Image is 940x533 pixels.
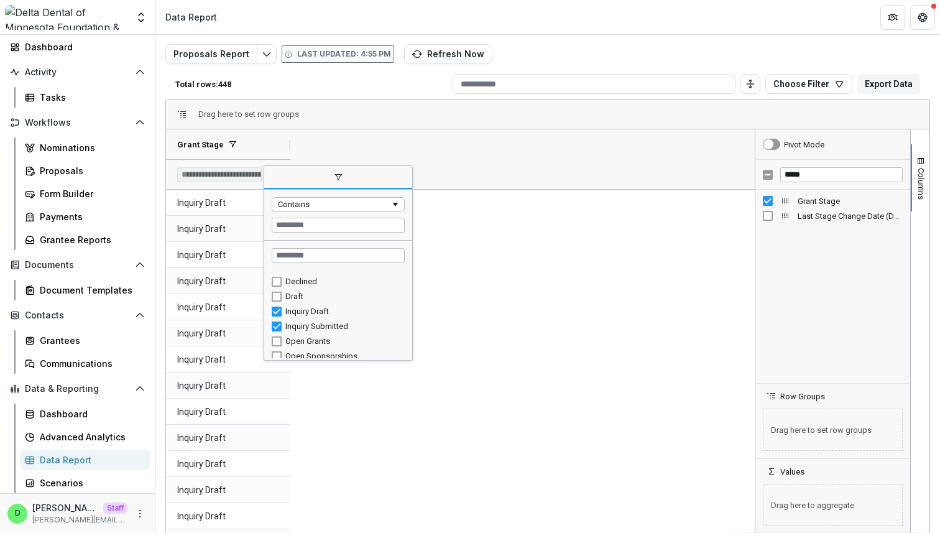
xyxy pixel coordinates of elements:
[740,74,760,94] button: Toggle auto height
[177,478,279,503] span: Inquiry Draft
[20,404,150,424] a: Dashboard
[264,165,413,361] div: Column Menu
[880,5,905,30] button: Partners
[177,399,279,425] span: Inquiry Draft
[177,190,279,216] span: Inquiry Draft
[916,168,926,200] span: Columns
[177,425,279,451] span: Inquiry Draft
[285,336,401,346] div: Open Grants
[165,11,217,24] div: Data Report
[763,409,903,451] span: Drag here to set row groups
[20,427,150,447] a: Advanced Analytics
[132,5,150,30] button: Open entity switcher
[20,473,150,493] a: Scenarios
[5,62,150,82] button: Open Activity
[25,40,140,53] div: Dashboard
[25,118,130,128] span: Workflows
[20,183,150,204] a: Form Builder
[780,467,804,476] span: Values
[40,357,140,370] div: Communications
[857,74,920,94] button: Export Data
[784,140,824,149] div: Pivot Mode
[5,305,150,325] button: Open Contacts
[40,453,140,466] div: Data Report
[264,167,412,189] span: filter
[5,379,150,399] button: Open Data & Reporting
[5,5,127,30] img: Delta Dental of Minnesota Foundation & Community Giving logo
[32,501,98,514] p: [PERSON_NAME]
[285,292,401,301] div: Draft
[20,450,150,470] a: Data Report
[177,347,279,373] span: Inquiry Draft
[257,44,277,64] button: Edit selected report
[5,37,150,57] a: Dashboard
[40,430,140,443] div: Advanced Analytics
[165,44,257,64] button: Proposals Report
[910,5,935,30] button: Get Help
[32,514,127,526] p: [PERSON_NAME][EMAIL_ADDRESS][DOMAIN_NAME]
[198,109,299,119] span: Drag here to set row groups
[40,91,140,104] div: Tasks
[264,215,412,438] div: Filter List
[25,384,130,394] span: Data & Reporting
[763,484,903,526] span: Drag here to aggregate
[40,210,140,223] div: Payments
[177,140,224,149] span: Grant Stage
[5,255,150,275] button: Open Documents
[5,113,150,132] button: Open Workflows
[798,197,903,206] span: Grant Stage
[177,373,279,399] span: Inquiry Draft
[20,206,150,227] a: Payments
[278,200,390,209] div: Contains
[175,80,448,89] p: Total rows: 448
[177,243,279,268] span: Inquiry Draft
[103,503,127,514] p: Staff
[132,506,147,521] button: More
[40,284,140,297] div: Document Templates
[297,49,391,60] p: Last updated: 4:55 PM
[20,330,150,351] a: Grantees
[40,476,140,489] div: Scenarios
[755,208,910,223] div: Last Stage Change Date (DATE) Column
[40,141,140,154] div: Nominations
[404,44,492,64] button: Refresh Now
[20,280,150,300] a: Document Templates
[160,8,222,26] nav: breadcrumb
[20,137,150,158] a: Nominations
[798,211,903,221] span: Last Stage Change Date (DATE)
[272,248,405,263] input: Search filter values
[25,67,130,78] span: Activity
[272,197,405,212] div: Filtering operator
[765,74,852,94] button: Choose Filter
[272,218,405,233] input: Filter Value
[20,229,150,250] a: Grantee Reports
[177,504,279,529] span: Inquiry Draft
[285,322,401,331] div: Inquiry Submitted
[177,321,279,346] span: Inquiry Draft
[177,452,279,477] span: Inquiry Draft
[780,392,825,401] span: Row Groups
[198,109,299,119] div: Row Groups
[177,216,279,242] span: Inquiry Draft
[40,233,140,246] div: Grantee Reports
[20,353,150,374] a: Communications
[177,269,279,294] span: Inquiry Draft
[755,193,910,208] div: Grant Stage Column
[20,87,150,108] a: Tasks
[285,307,401,316] div: Inquiry Draft
[25,310,130,321] span: Contacts
[285,277,401,286] div: Declined
[40,407,140,420] div: Dashboard
[25,260,130,271] span: Documents
[780,167,903,182] input: Filter Columns Input
[177,295,279,320] span: Inquiry Draft
[755,401,910,458] div: Row Groups
[755,193,910,223] div: Column List 2 Columns
[15,509,21,517] div: Divyansh
[40,334,140,347] div: Grantees
[20,160,150,181] a: Proposals
[285,351,401,361] div: Open Sponsorships
[40,164,140,177] div: Proposals
[40,187,140,200] div: Form Builder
